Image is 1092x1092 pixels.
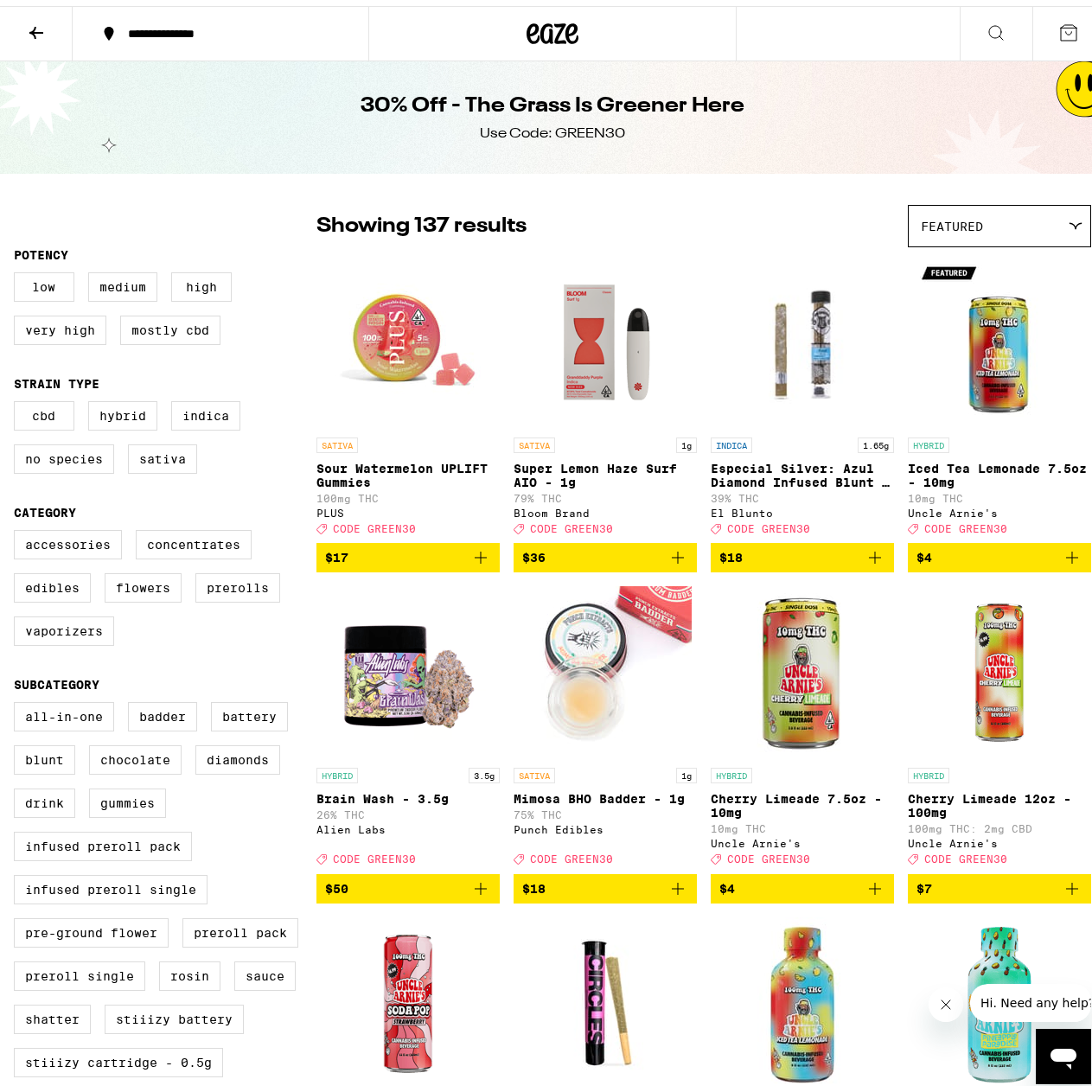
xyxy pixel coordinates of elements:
[711,868,894,897] button: Add to bag
[10,12,125,26] span: Hi. Need any help?
[908,250,1091,537] a: Open page for Iced Tea Lemonade 7.5oz - 10mg from Uncle Arnie's
[676,431,697,447] p: 1g
[195,739,280,769] label: Diamonds
[908,501,1091,513] div: Uncle Arnie's
[14,524,122,553] label: Accessories
[711,250,894,537] a: Open page for Especial Silver: Azul Diamond Infused Blunt - 1.65g from El Blunto
[14,500,76,514] legend: Category
[908,537,1091,566] button: Add to bag
[716,580,889,753] img: Uncle Arnie's - Cherry Limeade 7.5oz - 10mg
[519,911,692,1084] img: Circles Base Camp - Grape Ape - 1g
[514,762,555,777] p: SATIVA
[14,266,74,296] label: Low
[916,876,932,890] span: $7
[514,501,697,513] div: Bloom Brand
[120,310,220,339] label: Mostly CBD
[514,803,697,814] p: 75% THC
[514,786,697,800] p: Mimosa BHO Badder - 1g
[316,431,358,447] p: SATIVA
[711,832,894,843] div: Uncle Arnie's
[316,250,500,537] a: Open page for Sour Watermelon UPLIFT Gummies from PLUS
[711,431,752,447] p: INDICA
[924,517,1007,528] span: CODE GREEN30
[908,762,949,777] p: HYBRID
[908,487,1091,498] p: 10mg THC
[908,786,1091,814] p: Cherry Limeade 12oz - 100mg
[913,250,1086,423] img: Uncle Arnie's - Iced Tea Lemonade 7.5oz - 10mg
[530,848,613,859] span: CODE GREEN30
[480,118,625,137] div: Use Code: GREEN30
[105,999,244,1028] label: STIIIZY Battery
[530,517,613,528] span: CODE GREEN30
[858,431,894,447] p: 1.65g
[14,782,75,812] label: Drink
[333,848,416,859] span: CODE GREEN30
[711,580,894,867] a: Open page for Cherry Limeade 7.5oz - 10mg from Uncle Arnie's
[14,371,99,385] legend: Strain Type
[14,1042,223,1071] label: STIIIZY Cartridge - 0.5g
[89,739,182,769] label: Chocolate
[514,456,697,483] p: Super Lemon Haze Surf AIO - 1g
[711,501,894,513] div: El Blunto
[316,803,500,814] p: 26% THC
[929,981,963,1016] iframe: Close message
[128,696,197,725] label: Badder
[14,999,91,1028] label: Shatter
[316,868,500,897] button: Add to bag
[469,762,500,777] p: 3.5g
[316,501,500,513] div: PLUS
[908,832,1091,843] div: Uncle Arnie's
[325,545,348,559] span: $17
[514,487,697,498] p: 79% THC
[970,978,1091,1016] iframe: Message from company
[522,876,546,890] span: $18
[916,545,932,559] span: $4
[711,762,752,777] p: HYBRID
[908,431,949,447] p: HYBRID
[514,537,697,566] button: Add to bag
[325,876,348,890] span: $50
[159,955,220,985] label: Rosin
[361,86,744,115] h1: 30% Off - The Grass Is Greener Here
[908,456,1091,483] p: Iced Tea Lemonade 7.5oz - 10mg
[316,580,500,867] a: Open page for Brain Wash - 3.5g from Alien Labs
[14,310,106,339] label: Very High
[322,580,495,753] img: Alien Labs - Brain Wash - 3.5g
[711,537,894,566] button: Add to bag
[14,610,114,640] label: Vaporizers
[913,580,1086,753] img: Uncle Arnie's - Cherry Limeade 12oz - 100mg
[727,517,810,528] span: CODE GREEN30
[514,818,697,829] div: Punch Edibles
[14,955,145,985] label: Preroll Single
[195,567,280,597] label: Prerolls
[211,696,288,725] label: Battery
[105,567,182,597] label: Flowers
[913,911,1086,1084] img: Uncle Arnie's - Pineapple Paradise 8oz - 100mg
[519,250,692,423] img: Bloom Brand - Super Lemon Haze Surf AIO - 1g
[727,848,810,859] span: CODE GREEN30
[316,487,500,498] p: 100mg THC
[88,395,157,425] label: Hybrid
[711,786,894,814] p: Cherry Limeade 7.5oz - 10mg
[14,395,74,425] label: CBD
[14,242,68,256] legend: Potency
[908,868,1091,897] button: Add to bag
[14,672,99,686] legend: Subcategory
[182,912,298,942] label: Preroll Pack
[14,438,114,468] label: No Species
[924,848,1007,859] span: CODE GREEN30
[716,911,889,1084] img: Uncle Arnie's - Iced Tea Lemonade 8oz - 100mg
[719,876,735,890] span: $4
[316,762,358,777] p: HYBRID
[522,545,546,559] span: $36
[711,487,894,498] p: 39% THC
[234,955,296,985] label: Sauce
[316,456,500,483] p: Sour Watermelon UPLIFT Gummies
[519,580,692,753] img: Punch Edibles - Mimosa BHO Badder - 1g
[711,250,894,423] img: El Blunto - Especial Silver: Azul Diamond Infused Blunt - 1.65g
[316,818,500,829] div: Alien Labs
[514,431,555,447] p: SATIVA
[1036,1023,1091,1078] iframe: Button to launch messaging window
[171,395,240,425] label: Indica
[711,456,894,483] p: Especial Silver: Azul Diamond Infused Blunt - 1.65g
